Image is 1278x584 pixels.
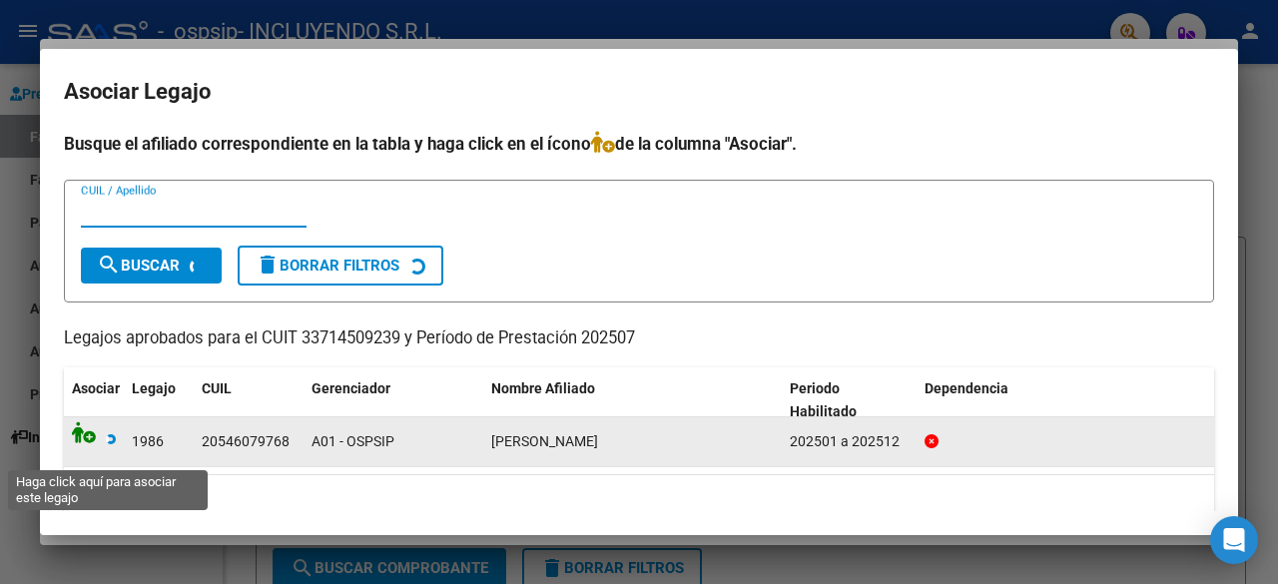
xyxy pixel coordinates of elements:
[238,246,443,286] button: Borrar Filtros
[64,475,1214,525] div: 1 registros
[1210,516,1258,564] div: Open Intercom Messenger
[194,367,304,433] datatable-header-cell: CUIL
[81,248,222,284] button: Buscar
[97,253,121,277] mat-icon: search
[64,73,1214,111] h2: Asociar Legajo
[132,380,176,396] span: Legajo
[483,367,782,433] datatable-header-cell: Nombre Afiliado
[312,380,390,396] span: Gerenciador
[917,367,1215,433] datatable-header-cell: Dependencia
[491,380,595,396] span: Nombre Afiliado
[64,131,1214,157] h4: Busque el afiliado correspondiente en la tabla y haga click en el ícono de la columna "Asociar".
[304,367,483,433] datatable-header-cell: Gerenciador
[64,367,124,433] datatable-header-cell: Asociar
[312,433,394,449] span: A01 - OSPSIP
[782,367,917,433] datatable-header-cell: Periodo Habilitado
[256,257,399,275] span: Borrar Filtros
[64,326,1214,351] p: Legajos aprobados para el CUIT 33714509239 y Período de Prestación 202507
[790,380,857,419] span: Periodo Habilitado
[491,433,598,449] span: OBREGON IGNACIO VALENTIN
[256,253,280,277] mat-icon: delete
[124,367,194,433] datatable-header-cell: Legajo
[202,430,290,453] div: 20546079768
[97,257,180,275] span: Buscar
[132,433,164,449] span: 1986
[202,380,232,396] span: CUIL
[790,430,909,453] div: 202501 a 202512
[925,380,1008,396] span: Dependencia
[72,380,120,396] span: Asociar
